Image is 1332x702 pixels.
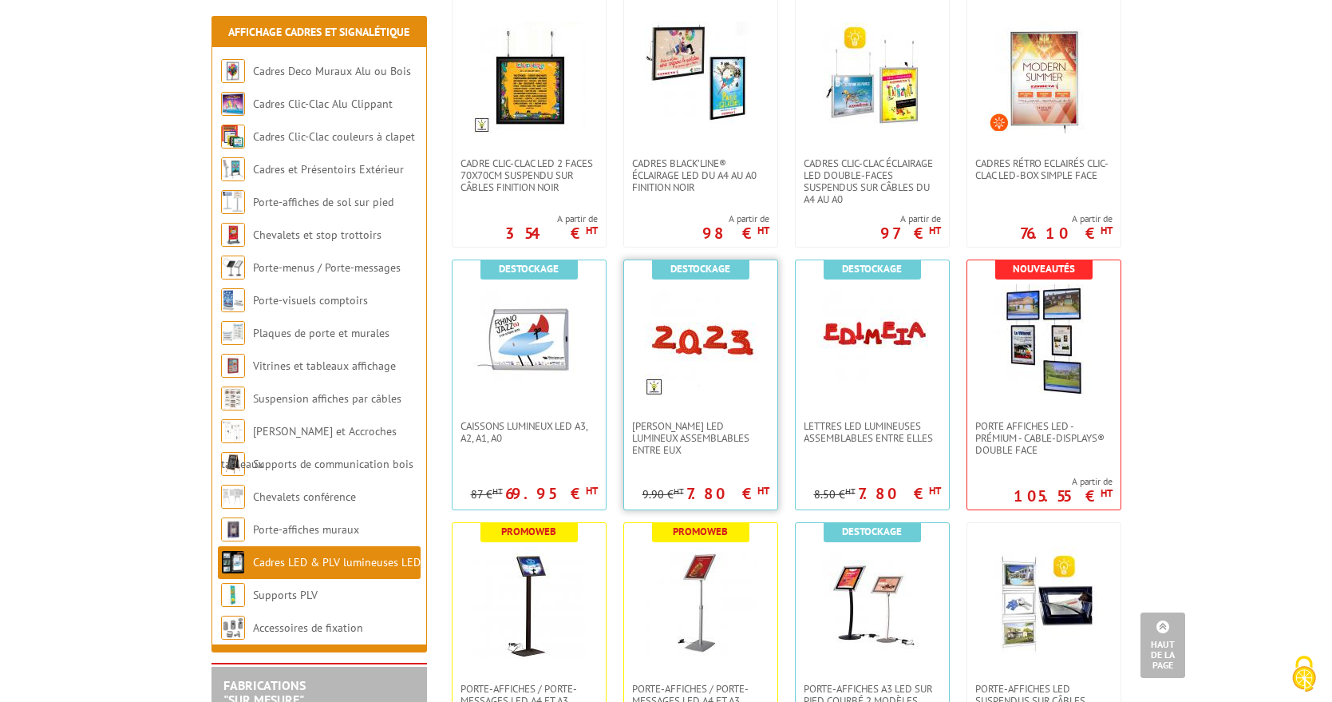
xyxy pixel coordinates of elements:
img: Porte-affiches de sol sur pied [221,190,245,214]
p: 69.95 € [505,489,598,498]
span: A partir de [1014,475,1113,488]
img: Cadres Deco Muraux Alu ou Bois [221,59,245,83]
img: Caissons lumineux LED A3, A2, A1, A0 [473,284,585,396]
img: Porte-menus / Porte-messages [221,256,245,280]
a: Cadres Clic-Clac couleurs à clapet [253,129,415,144]
a: Cadres Clic-Clac Alu Clippant [253,97,393,111]
img: Plaques de porte et murales [221,321,245,345]
span: A partir de [1020,212,1113,225]
a: Cadres et Présentoirs Extérieur [253,162,404,176]
img: Porte-affiches muraux [221,518,245,541]
a: Porte Affiches LED - Prémium - Cable-Displays® Double face [967,420,1121,456]
b: Destockage [670,262,730,276]
img: Vitrines et tableaux affichage [221,354,245,378]
a: Affichage Cadres et Signalétique [228,25,409,39]
p: 98 € [702,228,769,238]
b: Promoweb [673,525,728,538]
a: Caissons lumineux LED A3, A2, A1, A0 [453,420,606,444]
span: [PERSON_NAME] LED lumineux assemblables entre eux [632,420,769,456]
b: Destockage [842,525,902,538]
a: Porte-visuels comptoirs [253,293,368,307]
button: Cookies (fenêtre modale) [1276,648,1332,702]
a: Vitrines et tableaux affichage [253,359,396,373]
img: Chevalets conférence [221,485,245,509]
a: Suspension affiches par câbles [253,391,401,406]
a: Chevalets conférence [253,490,356,504]
b: Destockage [499,262,559,276]
img: Porte-visuels comptoirs [221,288,245,312]
img: Porte-affiches / Porte-messages LED A4 et A3 réglables en hauteur [645,547,757,659]
a: Supports de communication bois [253,457,413,471]
img: Cadres Rétro Eclairés Clic-Clac LED-Box simple face [988,22,1100,133]
p: 7.80 € [686,489,769,498]
sup: HT [586,484,598,498]
sup: HT [492,486,503,497]
img: Cadres Black’Line® éclairage LED du A4 au A0 finition noir [645,22,757,133]
span: Cadres Black’Line® éclairage LED du A4 au A0 finition noir [632,157,769,193]
img: Cadre Clic-Clac LED 2 faces 70x70cm suspendu sur câbles finition noir [473,22,585,133]
p: 87 € [471,489,503,501]
a: Porte-affiches muraux [253,522,359,537]
img: Cookies (fenêtre modale) [1284,654,1324,694]
a: Porte-menus / Porte-messages [253,260,401,275]
a: Cadres Rétro Eclairés Clic-Clac LED-Box simple face [967,157,1121,181]
img: Porte-affiches A3 LED sur pied courbé 2 modèles disponibles [816,547,928,659]
sup: HT [929,224,941,237]
p: 9.90 € [642,489,684,501]
p: 97 € [880,228,941,238]
p: 76.10 € [1020,228,1113,238]
a: Supports PLV [253,588,318,602]
sup: HT [757,484,769,498]
img: Cadres Clic-Clac couleurs à clapet [221,125,245,149]
a: Cadres LED & PLV lumineuses LED [253,555,421,569]
sup: HT [757,224,769,237]
span: Cadre Clic-Clac LED 2 faces 70x70cm suspendu sur câbles finition noir [460,157,598,193]
b: Destockage [842,262,902,276]
sup: HT [929,484,941,498]
a: Chevalets et stop trottoirs [253,228,381,242]
b: Nouveautés [1013,262,1075,276]
p: 105.55 € [1014,491,1113,501]
span: A partir de [505,212,598,225]
a: Lettres LED lumineuses assemblables entre elles [796,420,949,444]
a: Plaques de porte et murales [253,326,389,340]
a: [PERSON_NAME] LED lumineux assemblables entre eux [624,420,777,456]
a: Accessoires de fixation [253,621,363,635]
a: Cadres Black’Line® éclairage LED du A4 au A0 finition noir [624,157,777,193]
img: Chevalets et stop trottoirs [221,223,245,247]
span: A partir de [880,212,941,225]
img: Cadres Clic-Clac Alu Clippant [221,92,245,116]
img: Porte-affiches / Porte-messages LED A4 et A3 hauteur fixe - Noir [473,547,585,659]
img: Cimaises et Accroches tableaux [221,419,245,443]
span: Cadres Rétro Eclairés Clic-Clac LED-Box simple face [975,157,1113,181]
span: Lettres LED lumineuses assemblables entre elles [804,420,941,444]
p: 7.80 € [858,489,941,498]
img: Porte-affiches LED suspendus sur câbles, simples et double-faces, modèles portraits au paysages -... [988,547,1100,659]
p: 8.50 € [814,489,856,501]
a: [PERSON_NAME] et Accroches tableaux [221,424,397,471]
a: Porte-affiches de sol sur pied [253,195,393,209]
a: Haut de la page [1140,613,1185,678]
img: Lettres LED lumineuses assemblables entre elles [816,284,928,396]
span: A partir de [702,212,769,225]
a: Cadre Clic-Clac LED 2 faces 70x70cm suspendu sur câbles finition noir [453,157,606,193]
a: Cadres Deco Muraux Alu ou Bois [253,64,411,78]
span: Caissons lumineux LED A3, A2, A1, A0 [460,420,598,444]
sup: HT [586,224,598,237]
img: Chiffres LED lumineux assemblables entre eux [645,284,757,396]
img: Cadres LED & PLV lumineuses LED [221,550,245,574]
span: Cadres clic-clac éclairage LED double-faces suspendus sur câbles du A4 au A0 [804,157,941,205]
sup: HT [1101,486,1113,500]
sup: HT [674,486,684,497]
sup: HT [845,486,856,497]
img: Porte Affiches LED - Prémium - Cable-Displays® Double face [988,284,1100,396]
b: Promoweb [501,525,556,538]
img: Accessoires de fixation [221,616,245,640]
img: Cadres clic-clac éclairage LED double-faces suspendus sur câbles du A4 au A0 [816,22,928,133]
img: Cadres et Présentoirs Extérieur [221,157,245,181]
p: 354 € [505,228,598,238]
img: Suspension affiches par câbles [221,387,245,410]
img: Supports PLV [221,583,245,607]
a: Cadres clic-clac éclairage LED double-faces suspendus sur câbles du A4 au A0 [796,157,949,205]
span: Porte Affiches LED - Prémium - Cable-Displays® Double face [975,420,1113,456]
